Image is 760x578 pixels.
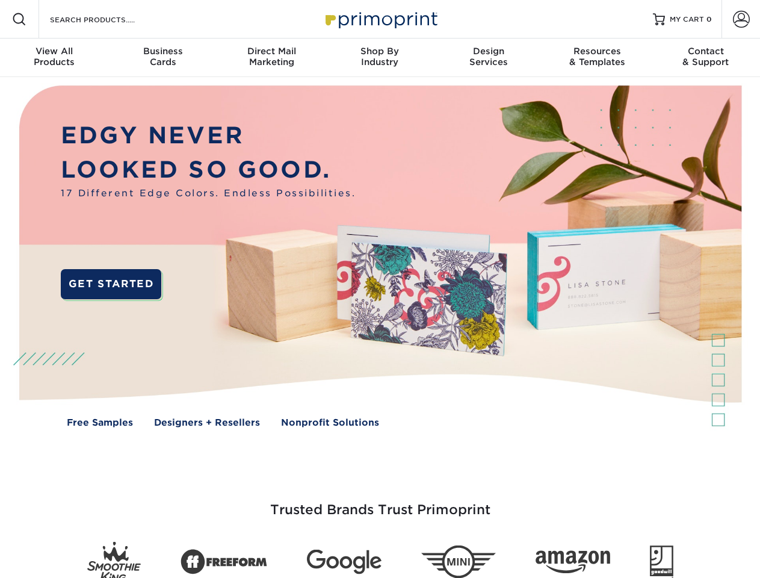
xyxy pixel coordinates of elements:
img: Goodwill [650,545,673,578]
p: LOOKED SO GOOD. [61,153,356,187]
div: Services [434,46,543,67]
p: EDGY NEVER [61,119,356,153]
a: Direct MailMarketing [217,39,326,77]
a: Resources& Templates [543,39,651,77]
span: Shop By [326,46,434,57]
div: Cards [108,46,217,67]
img: Google [307,550,382,574]
a: BusinessCards [108,39,217,77]
a: Shop ByIndustry [326,39,434,77]
span: Resources [543,46,651,57]
div: Industry [326,46,434,67]
a: Free Samples [67,416,133,430]
div: Marketing [217,46,326,67]
span: Direct Mail [217,46,326,57]
span: Business [108,46,217,57]
div: & Support [652,46,760,67]
span: 0 [706,15,712,23]
h3: Trusted Brands Trust Primoprint [28,473,732,532]
a: Nonprofit Solutions [281,416,379,430]
span: MY CART [670,14,704,25]
a: GET STARTED [61,269,161,299]
a: DesignServices [434,39,543,77]
a: Contact& Support [652,39,760,77]
div: & Templates [543,46,651,67]
img: Primoprint [320,6,440,32]
span: Contact [652,46,760,57]
span: Design [434,46,543,57]
a: Designers + Resellers [154,416,260,430]
input: SEARCH PRODUCTS..... [49,12,166,26]
span: 17 Different Edge Colors. Endless Possibilities. [61,187,356,200]
img: Amazon [536,551,610,574]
